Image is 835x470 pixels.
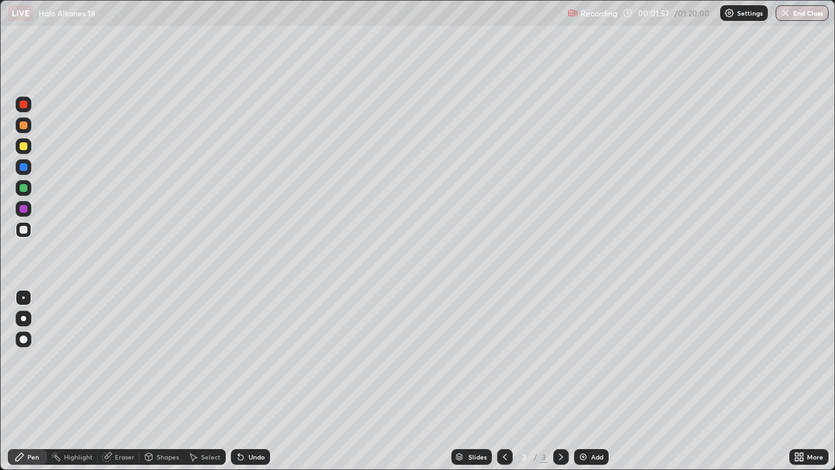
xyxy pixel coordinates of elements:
img: add-slide-button [578,452,588,462]
img: end-class-cross [780,8,791,18]
p: Recording [581,8,617,18]
div: Select [201,454,220,460]
div: / [534,453,538,461]
div: Eraser [115,454,134,460]
p: Halo Alkanes 16 [38,8,95,18]
div: Add [591,454,603,460]
div: Highlight [64,454,93,460]
img: recording.375f2c34.svg [568,8,578,18]
button: End Class [776,5,828,21]
div: Slides [468,454,487,460]
div: More [807,454,823,460]
div: Pen [27,454,39,460]
p: Settings [737,10,763,16]
div: Shapes [157,454,179,460]
div: 3 [518,453,531,461]
img: class-settings-icons [724,8,735,18]
p: LIVE [12,8,29,18]
div: Undo [249,454,265,460]
div: 3 [540,451,548,463]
